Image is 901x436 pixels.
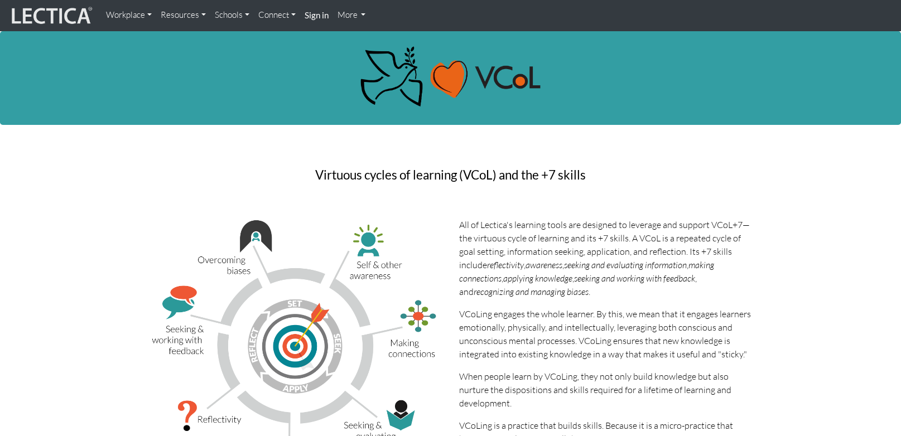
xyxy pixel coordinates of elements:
i: awareness [526,259,562,270]
i: recognizing and managing biases [474,286,589,297]
i: making connections [459,259,714,284]
p: All of Lectica's learning tools are designed to leverage and support VCoL+7—the virtuous cycle of... [459,218,752,298]
a: Schools [210,4,254,26]
p: When people learn by VCoLing, they not only build knowledge but also nurture the dispositions and... [459,370,752,410]
a: Resources [156,4,210,26]
p: VCoLing engages the whole learner. By this, we mean that it engages learners emotionally, physica... [459,307,752,361]
a: More [333,4,370,26]
a: Workplace [102,4,156,26]
i: seeking and working with feedback [574,273,695,284]
h3: Virtuous cycles of learning (VCoL) and the +7 skills [278,168,623,182]
i: seeking and evaluating information [564,259,687,270]
strong: Sign in [305,10,329,20]
i: reflectivity [487,259,524,270]
a: Sign in [300,4,333,27]
i: applying knowledge [503,273,572,284]
img: lecticalive [9,5,93,26]
a: Connect [254,4,300,26]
